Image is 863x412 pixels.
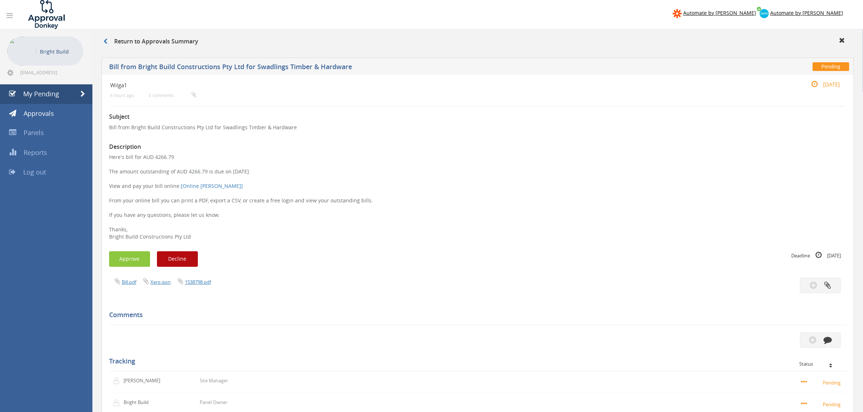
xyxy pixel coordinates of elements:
span: Automate by [PERSON_NAME] [683,9,756,16]
h5: Bill from Bright Build Constructions Pty Ltd for Swadlings Timber & Hardware [109,63,626,72]
span: Panels [24,128,44,137]
button: Decline [157,251,198,267]
small: [DATE] [804,80,840,88]
h5: Tracking [109,358,841,365]
a: Xero.json [150,279,171,285]
span: Automate by [PERSON_NAME] [770,9,843,16]
h3: Description [109,144,846,150]
span: Pending [813,62,849,71]
h5: Comments [109,311,841,319]
a: [Online [PERSON_NAME]] [181,182,243,189]
p: [PERSON_NAME] [124,377,165,384]
p: Bright Build [124,399,165,406]
div: Status [799,361,841,366]
span: Approvals [24,109,54,118]
a: 1538798.pdf [185,279,211,285]
span: Log out [23,168,46,176]
button: Approve [109,251,150,267]
p: Bill from Bright Build Constructions Pty Ltd for Swadlings Timber & Hardware [109,124,846,131]
h4: Wilga1 [110,82,723,88]
h3: Return to Approvals Summary [103,38,198,45]
p: Panel Owner [200,399,227,406]
img: user-icon.png [113,377,124,384]
p: Site Manager [200,377,228,384]
small: Pending [801,378,843,386]
span: My Pending [23,89,59,98]
img: user-icon.png [113,399,124,407]
span: Reports [24,148,47,157]
img: xero-logo.png [760,9,769,18]
a: Bill.pdf [122,279,136,285]
span: [EMAIL_ADDRESS][DOMAIN_NAME] [20,70,82,75]
small: 0 comments... [149,93,196,98]
small: Pending [801,400,843,408]
p: Bright Build [40,47,80,56]
small: 4 hours ago [110,93,134,98]
p: Here's bill for AUD 4266.79. The amount outstanding of AUD 4266.79 is due on [DATE]. View and pay... [109,154,846,240]
img: zapier-logomark.png [673,9,682,18]
small: Deadline [DATE] [791,251,841,259]
h3: Subject [109,114,846,120]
